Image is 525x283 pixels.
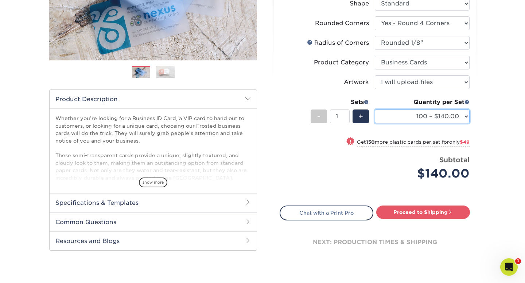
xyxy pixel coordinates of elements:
span: 1 [515,258,521,264]
iframe: Google Customer Reviews [2,261,62,280]
div: Artwork [344,78,369,87]
a: Chat with a Print Pro [280,206,373,220]
img: Plastic Cards 02 [156,66,175,79]
div: Rounded Corners [315,19,369,28]
span: - [317,111,320,122]
span: ! [350,138,351,146]
span: show more [139,178,167,187]
div: Product Category [314,58,369,67]
a: Proceed to Shipping [376,206,470,219]
strong: Subtotal [439,156,470,164]
div: $140.00 [380,165,470,182]
small: Get more plastic cards per set for [357,139,470,147]
div: Radius of Corners [307,39,369,47]
iframe: Intercom live chat [500,258,518,276]
p: Whether you’re looking for a Business ID Card, a VIP card to hand out to customers, or looking fo... [55,115,251,278]
span: $49 [460,139,470,145]
h2: Common Questions [50,212,257,231]
div: Quantity per Set [375,98,470,107]
div: next: production times & shipping [280,220,470,264]
h2: Resources and Blogs [50,231,257,250]
span: + [358,111,363,122]
span: only [449,139,470,145]
img: Plastic Cards 01 [132,67,150,79]
div: Sets [311,98,369,107]
h2: Specifications & Templates [50,193,257,212]
h2: Product Description [50,90,257,108]
strong: 150 [366,139,375,145]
